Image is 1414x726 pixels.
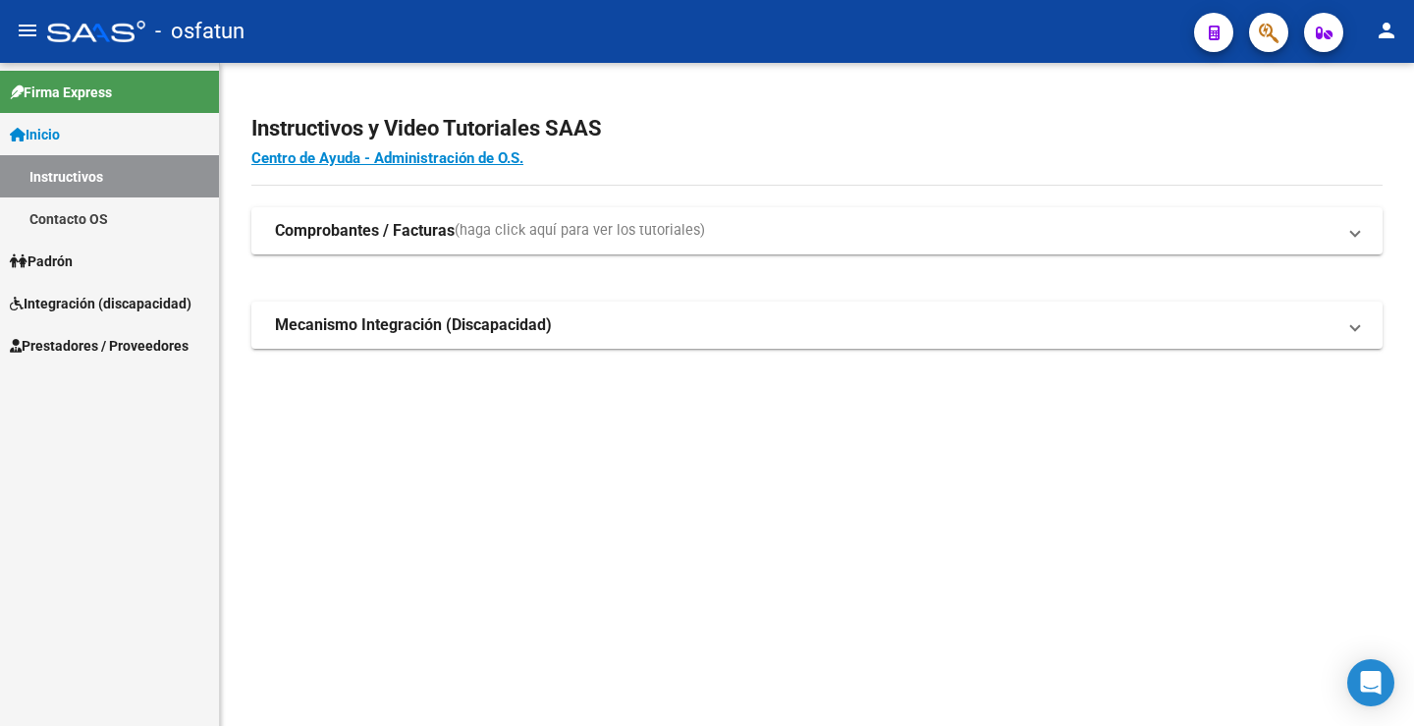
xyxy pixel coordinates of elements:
[10,251,73,272] span: Padrón
[275,220,455,242] strong: Comprobantes / Facturas
[251,207,1383,254] mat-expansion-panel-header: Comprobantes / Facturas(haga click aquí para ver los tutoriales)
[10,124,60,145] span: Inicio
[251,149,523,167] a: Centro de Ayuda - Administración de O.S.
[251,110,1383,147] h2: Instructivos y Video Tutoriales SAAS
[155,10,245,53] span: - osfatun
[10,293,191,314] span: Integración (discapacidad)
[455,220,705,242] span: (haga click aquí para ver los tutoriales)
[251,302,1383,349] mat-expansion-panel-header: Mecanismo Integración (Discapacidad)
[10,82,112,103] span: Firma Express
[10,335,189,357] span: Prestadores / Proveedores
[1347,659,1394,706] div: Open Intercom Messenger
[16,19,39,42] mat-icon: menu
[1375,19,1398,42] mat-icon: person
[275,314,552,336] strong: Mecanismo Integración (Discapacidad)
